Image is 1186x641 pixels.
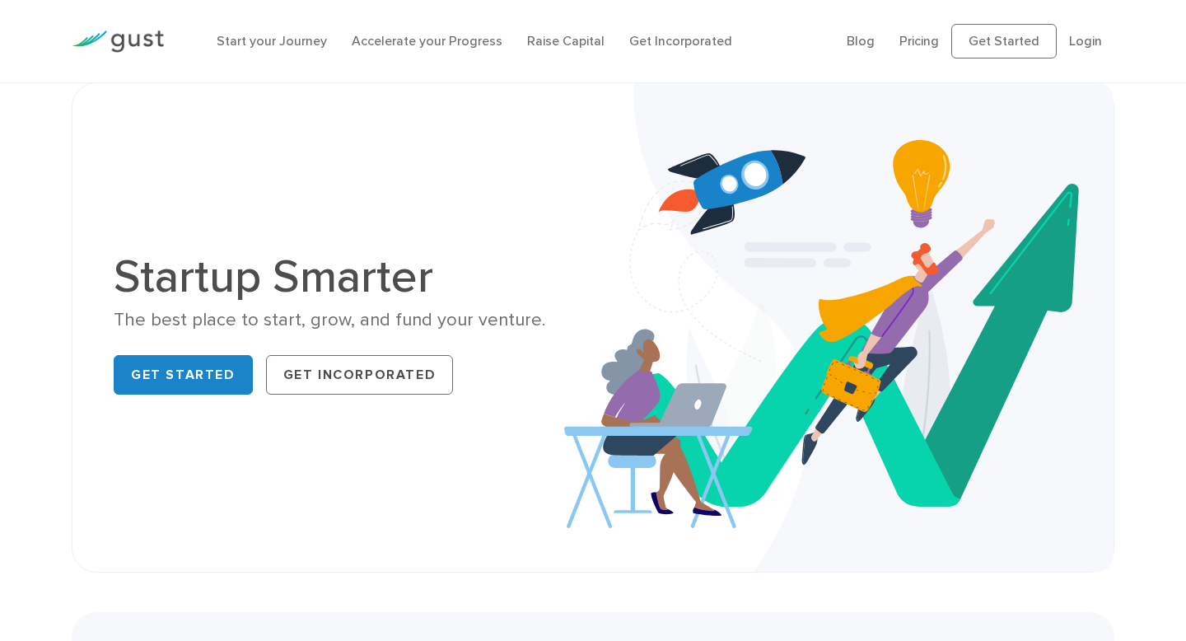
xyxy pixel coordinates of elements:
[847,33,875,49] a: Blog
[629,33,732,49] a: Get Incorporated
[564,83,1114,572] img: Startup Smarter Hero
[217,33,327,49] a: Start your Journey
[266,355,454,395] a: Get Incorporated
[951,24,1057,58] a: Get Started
[899,33,939,49] a: Pricing
[72,30,164,53] img: Gust Logo
[527,33,605,49] a: Raise Capital
[114,355,253,395] a: Get Started
[352,33,502,49] a: Accelerate your Progress
[114,308,581,332] div: The best place to start, grow, and fund your venture.
[114,254,581,300] h1: Startup Smarter
[1069,33,1102,49] a: Login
